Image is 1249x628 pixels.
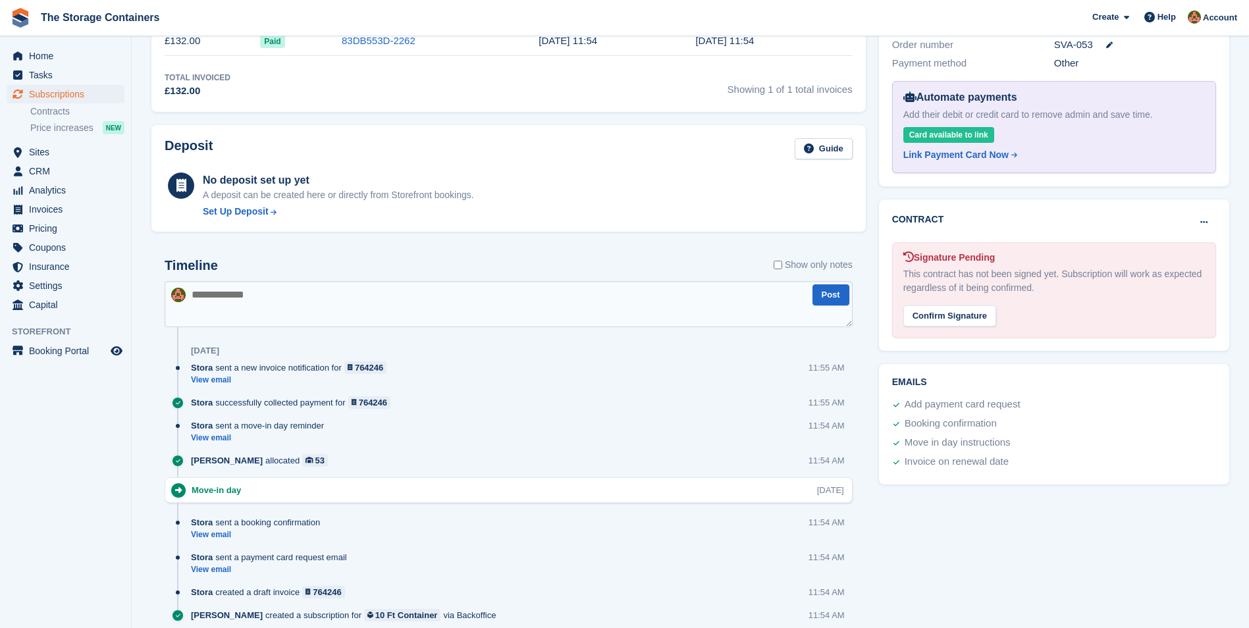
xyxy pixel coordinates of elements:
div: 764246 [355,361,383,374]
a: menu [7,276,124,295]
div: No deposit set up yet [203,172,474,188]
span: Insurance [29,257,108,276]
div: 11:54 AM [809,454,845,467]
a: Contracts [30,105,124,118]
input: Show only notes [774,258,782,272]
div: Order number [892,38,1054,53]
a: Confirm Signature [903,302,996,313]
time: 2025-08-30 10:54:22 UTC [539,35,597,46]
a: Set Up Deposit [203,205,474,219]
span: Stora [191,419,213,432]
a: 764246 [348,396,391,409]
div: successfully collected payment for [191,396,397,409]
div: 11:55 AM [809,396,845,409]
a: Preview store [109,343,124,359]
a: menu [7,219,124,238]
div: 11:54 AM [809,586,845,598]
span: Account [1203,11,1237,24]
a: menu [7,257,124,276]
div: Invoice on renewal date [905,454,1009,470]
span: Stora [191,551,213,563]
div: £132.00 [165,84,230,99]
img: stora-icon-8386f47178a22dfd0bd8f6a31ec36ba5ce8667c1dd55bd0f319d3a0aa187defe.svg [11,8,30,28]
div: Signature Pending [903,251,1205,265]
label: Show only notes [774,258,853,272]
a: The Storage Containers [36,7,165,28]
span: Pricing [29,219,108,238]
a: menu [7,143,124,161]
span: Subscriptions [29,85,108,103]
a: 10 Ft Container [364,609,440,621]
div: 10 Ft Container [375,609,438,621]
span: Stora [191,396,213,409]
div: 11:54 AM [809,609,845,621]
div: Booking confirmation [905,416,997,432]
a: View email [191,432,331,444]
span: Stora [191,586,213,598]
span: [PERSON_NAME] [191,609,263,621]
div: allocated [191,454,334,467]
div: sent a move-in day reminder [191,419,331,432]
span: [PERSON_NAME] [191,454,263,467]
time: 2025-08-29 10:54:22 UTC [695,35,754,46]
p: A deposit can be created here or directly from Storefront bookings. [203,188,474,202]
div: Move-in day [192,484,248,496]
span: CRM [29,162,108,180]
div: 11:54 AM [809,419,845,432]
a: menu [7,342,124,360]
span: Help [1157,11,1176,24]
button: Post [812,284,849,306]
a: menu [7,85,124,103]
div: Link Payment Card Now [903,148,1009,162]
a: 764246 [344,361,387,374]
span: Coupons [29,238,108,257]
a: menu [7,200,124,219]
div: created a draft invoice [191,586,352,598]
span: Analytics [29,181,108,199]
span: SVA-053 [1054,38,1093,53]
a: 764246 [302,586,345,598]
div: NEW [103,121,124,134]
a: View email [191,564,354,575]
div: 764246 [359,396,387,409]
span: Sites [29,143,108,161]
h2: Contract [892,213,944,226]
img: Kirsty Simpson [1188,11,1201,24]
div: Total Invoiced [165,72,230,84]
a: 83DB553D-2262 [342,35,415,46]
span: Settings [29,276,108,295]
div: sent a booking confirmation [191,516,327,529]
div: Other [1054,56,1216,71]
span: Stora [191,361,213,374]
div: Add payment card request [905,397,1021,413]
a: Link Payment Card Now [903,148,1200,162]
div: Payment method [892,56,1054,71]
div: Automate payments [903,90,1205,105]
span: Showing 1 of 1 total invoices [728,72,853,99]
span: Storefront [12,325,131,338]
a: View email [191,375,393,386]
span: Invoices [29,200,108,219]
div: Add their debit or credit card to remove admin and save time. [903,108,1205,122]
div: Confirm Signature [903,305,996,327]
span: Booking Portal [29,342,108,360]
div: 53 [315,454,325,467]
span: Create [1092,11,1119,24]
div: This contract has not been signed yet. Subscription will work as expected regardless of it being ... [903,267,1205,295]
a: menu [7,47,124,65]
img: Kirsty Simpson [171,288,186,302]
a: Guide [795,138,853,160]
div: sent a payment card request email [191,551,354,563]
div: created a subscription for via Backoffice [191,609,502,621]
div: [DATE] [191,346,219,356]
h2: Emails [892,377,1216,388]
h2: Deposit [165,138,213,160]
span: Paid [260,35,284,48]
span: Price increases [30,122,93,134]
div: sent a new invoice notification for [191,361,393,374]
a: menu [7,162,124,180]
span: Capital [29,296,108,314]
a: Price increases NEW [30,120,124,135]
div: 11:54 AM [809,551,845,563]
span: Home [29,47,108,65]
